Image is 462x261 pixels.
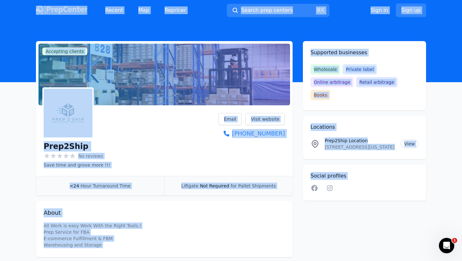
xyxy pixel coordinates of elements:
a: Recent [100,4,128,17]
button: Search prep centers⌘K [227,4,329,17]
span: Hour Turnaround Time [81,183,131,188]
kbd: ⌘ [316,7,321,13]
span: for Pallet Shipments [231,183,276,188]
a: View [401,140,418,148]
span: Wholesale [311,64,340,74]
span: Accepting clients [42,48,87,55]
h2: Locations [311,123,418,131]
h2: About [44,208,285,217]
p: Prep2Ship Location [325,137,396,144]
a: Map [133,4,154,17]
kbd: K [321,7,325,13]
span: Retail arbitrage [356,77,397,87]
img: Prep2Ship [44,89,92,137]
h1: Prep2Ship [44,141,88,152]
p: Save time and grove more !!! [44,162,110,168]
a: Sign up [396,4,426,17]
h2: Supported businesses [311,49,418,57]
span: 1 [452,238,457,243]
a: Sign in [371,6,388,14]
h2: Social profiles [311,172,418,180]
span: Not Required [200,183,229,188]
span: Books [311,90,330,100]
a: Email [218,113,242,125]
a: Visit website [245,113,285,125]
p: [STREET_ADDRESS][US_STATE] [325,144,396,150]
span: Private label [343,64,377,74]
span: Online arbitrage [311,77,354,87]
iframe: Intercom live chat [439,238,454,253]
p: All Work is easy Work With the Right Tools.! Prep Service for FBA E-commerce Fulfillment & FBM Wa... [44,222,285,248]
a: [PHONE_NUMBER] [218,129,285,138]
img: PrepCenter [36,6,87,15]
a: Repricer [159,4,191,17]
span: Search prep centers [241,6,293,14]
span: No reviews [78,153,103,159]
span: Liftgate [181,183,198,188]
span: <24 [70,183,79,188]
